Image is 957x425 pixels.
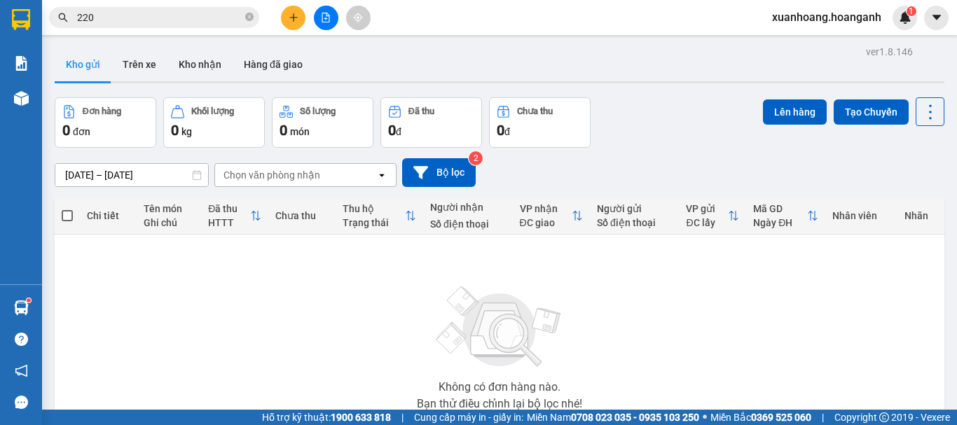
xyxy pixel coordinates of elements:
[223,168,320,182] div: Chọn văn phòng nhận
[353,13,363,22] span: aim
[281,6,305,30] button: plus
[300,106,336,116] div: Số lượng
[55,48,111,81] button: Kho gửi
[597,217,672,228] div: Số điện thoại
[597,203,672,214] div: Người gửi
[899,11,911,24] img: icon-new-feature
[181,126,192,137] span: kg
[497,122,504,139] span: 0
[746,197,825,235] th: Toggle SortBy
[401,410,404,425] span: |
[907,6,916,16] sup: 1
[280,122,287,139] span: 0
[822,410,824,425] span: |
[517,106,553,116] div: Chưa thu
[430,202,505,213] div: Người nhận
[686,217,728,228] div: ĐC lấy
[679,197,746,235] th: Toggle SortBy
[111,48,167,81] button: Trên xe
[208,217,250,228] div: HTTT
[144,217,194,228] div: Ghi chú
[163,97,265,148] button: Khối lượng0kg
[930,11,943,24] span: caret-down
[14,91,29,106] img: warehouse-icon
[15,333,28,346] span: question-circle
[417,398,582,410] div: Bạn thử điều chỉnh lại bộ lọc nhé!
[58,13,68,22] span: search
[414,410,523,425] span: Cung cấp máy in - giấy in:
[763,99,827,125] button: Lên hàng
[14,300,29,315] img: warehouse-icon
[275,210,329,221] div: Chưa thu
[144,203,194,214] div: Tên món
[866,44,913,60] div: ver 1.8.146
[380,97,482,148] button: Đã thu0đ
[14,56,29,71] img: solution-icon
[314,6,338,30] button: file-add
[520,217,572,228] div: ĐC giao
[879,412,889,422] span: copyright
[55,164,208,186] input: Select a date range.
[761,8,893,26] span: xuanhoang.hoanganh
[290,126,310,137] span: món
[834,99,909,125] button: Tạo Chuyến
[245,13,254,21] span: close-circle
[396,126,401,137] span: đ
[262,410,391,425] span: Hỗ trợ kỹ thuật:
[753,203,807,214] div: Mã GD
[710,410,811,425] span: Miền Bắc
[15,396,28,409] span: message
[430,218,505,230] div: Số điện thoại
[469,151,483,165] sup: 2
[429,278,570,376] img: svg+xml;base64,PHN2ZyBjbGFzcz0ibGlzdC1wbHVnX19zdmciIHhtbG5zPSJodHRwOi8vd3d3LnczLm9yZy8yMDAwL3N2Zy...
[73,126,90,137] span: đơn
[343,203,405,214] div: Thu hộ
[513,197,591,235] th: Toggle SortBy
[909,6,914,16] span: 1
[167,48,233,81] button: Kho nhận
[703,414,707,420] span: ⚪️
[504,126,510,137] span: đ
[904,210,937,221] div: Nhãn
[272,97,373,148] button: Số lượng0món
[527,410,699,425] span: Miền Nam
[408,106,434,116] div: Đã thu
[331,412,391,423] strong: 1900 633 818
[686,203,728,214] div: VP gửi
[336,197,423,235] th: Toggle SortBy
[376,169,387,181] svg: open
[55,97,156,148] button: Đơn hàng0đơn
[924,6,949,30] button: caret-down
[62,122,70,139] span: 0
[171,122,179,139] span: 0
[388,122,396,139] span: 0
[233,48,314,81] button: Hàng đã giao
[489,97,591,148] button: Chưa thu0đ
[77,10,242,25] input: Tìm tên, số ĐT hoặc mã đơn
[208,203,250,214] div: Đã thu
[15,364,28,377] span: notification
[289,13,298,22] span: plus
[571,412,699,423] strong: 0708 023 035 - 0935 103 250
[83,106,121,116] div: Đơn hàng
[439,382,560,393] div: Không có đơn hàng nào.
[343,217,405,228] div: Trạng thái
[402,158,476,187] button: Bộ lọc
[201,197,268,235] th: Toggle SortBy
[12,9,30,30] img: logo-vxr
[87,210,130,221] div: Chi tiết
[832,210,890,221] div: Nhân viên
[751,412,811,423] strong: 0369 525 060
[346,6,371,30] button: aim
[191,106,234,116] div: Khối lượng
[321,13,331,22] span: file-add
[27,298,31,302] sup: 1
[753,217,807,228] div: Ngày ĐH
[520,203,572,214] div: VP nhận
[245,11,254,25] span: close-circle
